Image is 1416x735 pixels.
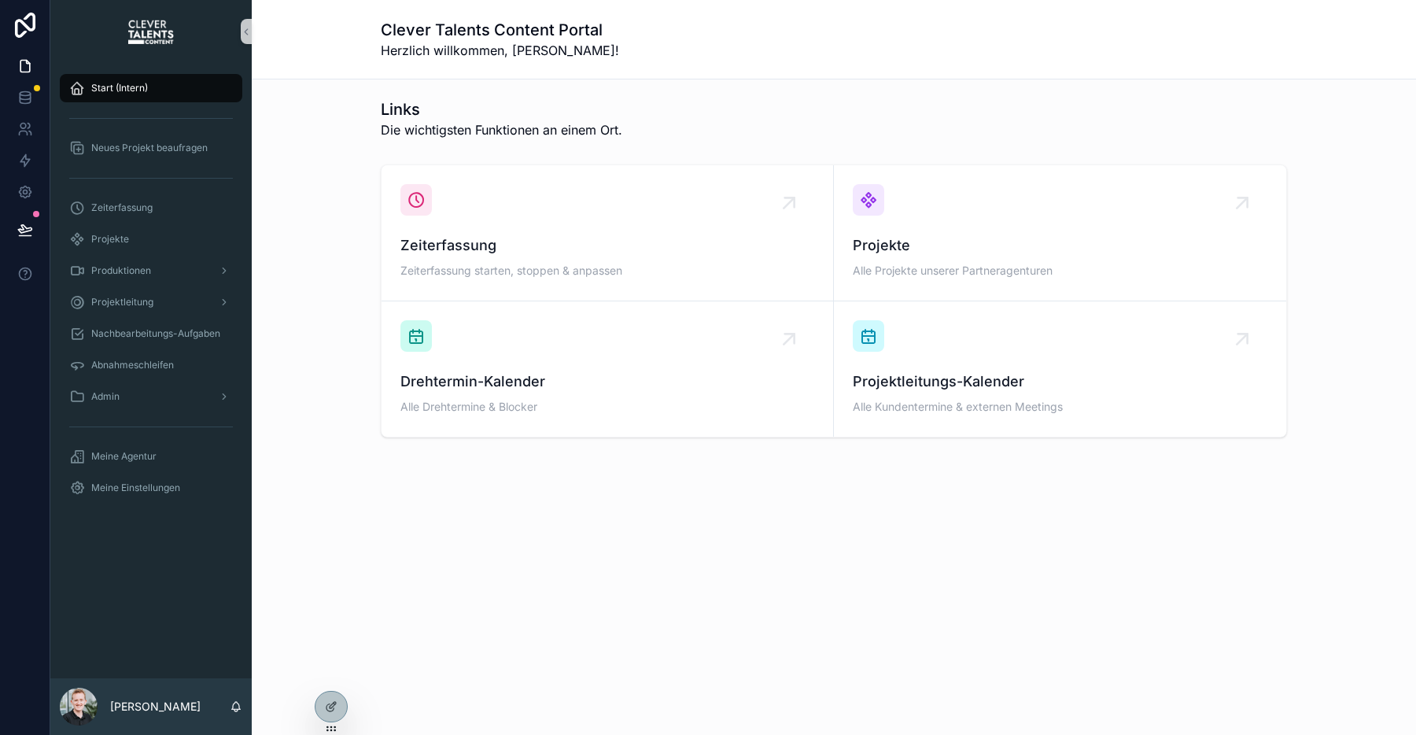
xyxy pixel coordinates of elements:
[60,351,242,379] a: Abnahmeschleifen
[91,233,129,246] span: Projekte
[853,371,1267,393] span: Projektleitungs-Kalender
[60,74,242,102] a: Start (Intern)
[382,301,834,437] a: Drehtermin-KalenderAlle Drehtermine & Blocker
[60,442,242,471] a: Meine Agentur
[381,98,622,120] h1: Links
[400,263,814,279] span: Zeiterfassung starten, stoppen & anpassen
[91,390,120,403] span: Admin
[381,120,622,139] span: Die wichtigsten Funktionen an einem Ort.
[91,296,153,308] span: Projektleitung
[91,327,220,340] span: Nachbearbeitungs-Aufgaben
[60,134,242,162] a: Neues Projekt beaufragen
[91,482,180,494] span: Meine Einstellungen
[110,699,201,715] p: [PERSON_NAME]
[834,165,1286,301] a: ProjekteAlle Projekte unserer Partneragenturen
[382,165,834,301] a: ZeiterfassungZeiterfassung starten, stoppen & anpassen
[60,194,242,222] a: Zeiterfassung
[853,399,1267,415] span: Alle Kundentermine & externen Meetings
[834,301,1286,437] a: Projektleitungs-KalenderAlle Kundentermine & externen Meetings
[853,235,1267,257] span: Projekte
[91,264,151,277] span: Produktionen
[91,142,208,154] span: Neues Projekt beaufragen
[91,201,153,214] span: Zeiterfassung
[381,41,619,60] span: Herzlich willkommen, [PERSON_NAME]!
[60,319,242,348] a: Nachbearbeitungs-Aufgaben
[60,474,242,502] a: Meine Einstellungen
[128,19,175,44] img: App logo
[60,288,242,316] a: Projektleitung
[60,382,242,411] a: Admin
[50,63,252,523] div: scrollable content
[91,82,148,94] span: Start (Intern)
[60,225,242,253] a: Projekte
[381,19,619,41] h1: Clever Talents Content Portal
[400,371,814,393] span: Drehtermin-Kalender
[400,399,814,415] span: Alle Drehtermine & Blocker
[60,257,242,285] a: Produktionen
[91,450,157,463] span: Meine Agentur
[400,235,814,257] span: Zeiterfassung
[853,263,1267,279] span: Alle Projekte unserer Partneragenturen
[91,359,174,371] span: Abnahmeschleifen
